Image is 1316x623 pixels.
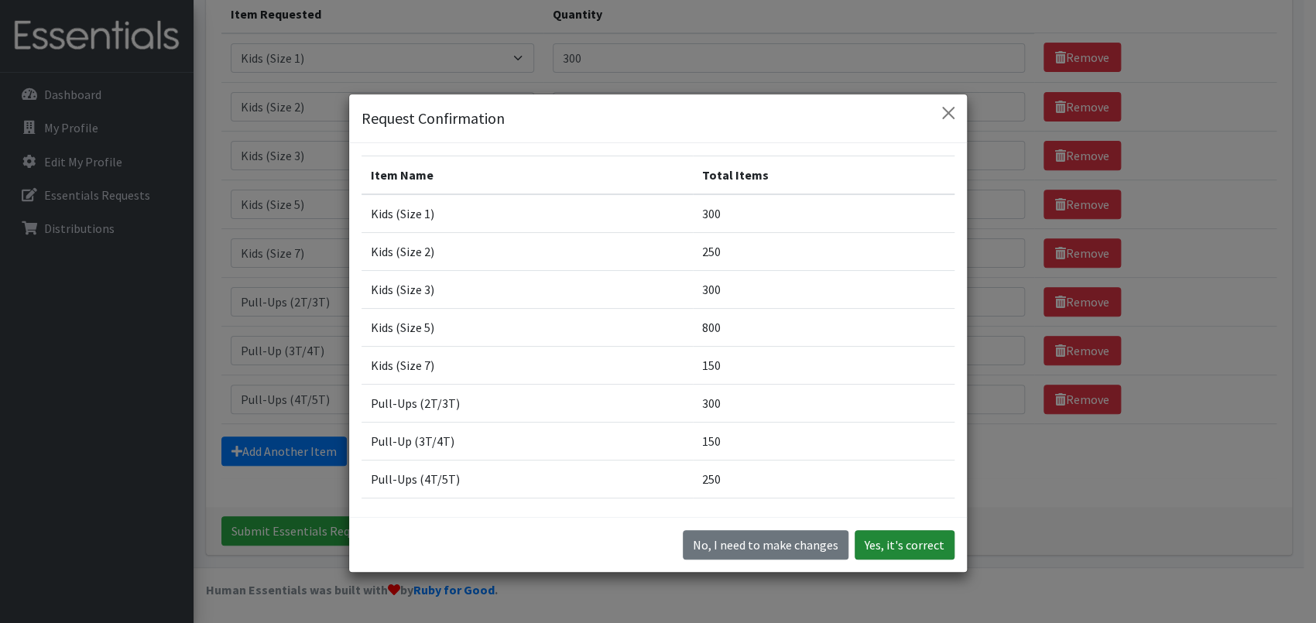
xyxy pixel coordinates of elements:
[693,309,954,347] td: 800
[362,385,693,423] td: Pull-Ups (2T/3T)
[693,271,954,309] td: 300
[683,530,848,560] button: No I need to make changes
[693,460,954,498] td: 250
[693,385,954,423] td: 300
[693,347,954,385] td: 150
[855,530,954,560] button: Yes, it's correct
[362,271,693,309] td: Kids (Size 3)
[362,423,693,460] td: Pull-Up (3T/4T)
[936,101,961,125] button: Close
[362,194,693,233] td: Kids (Size 1)
[362,309,693,347] td: Kids (Size 5)
[693,233,954,271] td: 250
[693,156,954,195] th: Total Items
[693,423,954,460] td: 150
[362,233,693,271] td: Kids (Size 2)
[362,460,693,498] td: Pull-Ups (4T/5T)
[362,156,693,195] th: Item Name
[362,107,505,130] h5: Request Confirmation
[362,347,693,385] td: Kids (Size 7)
[693,194,954,233] td: 300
